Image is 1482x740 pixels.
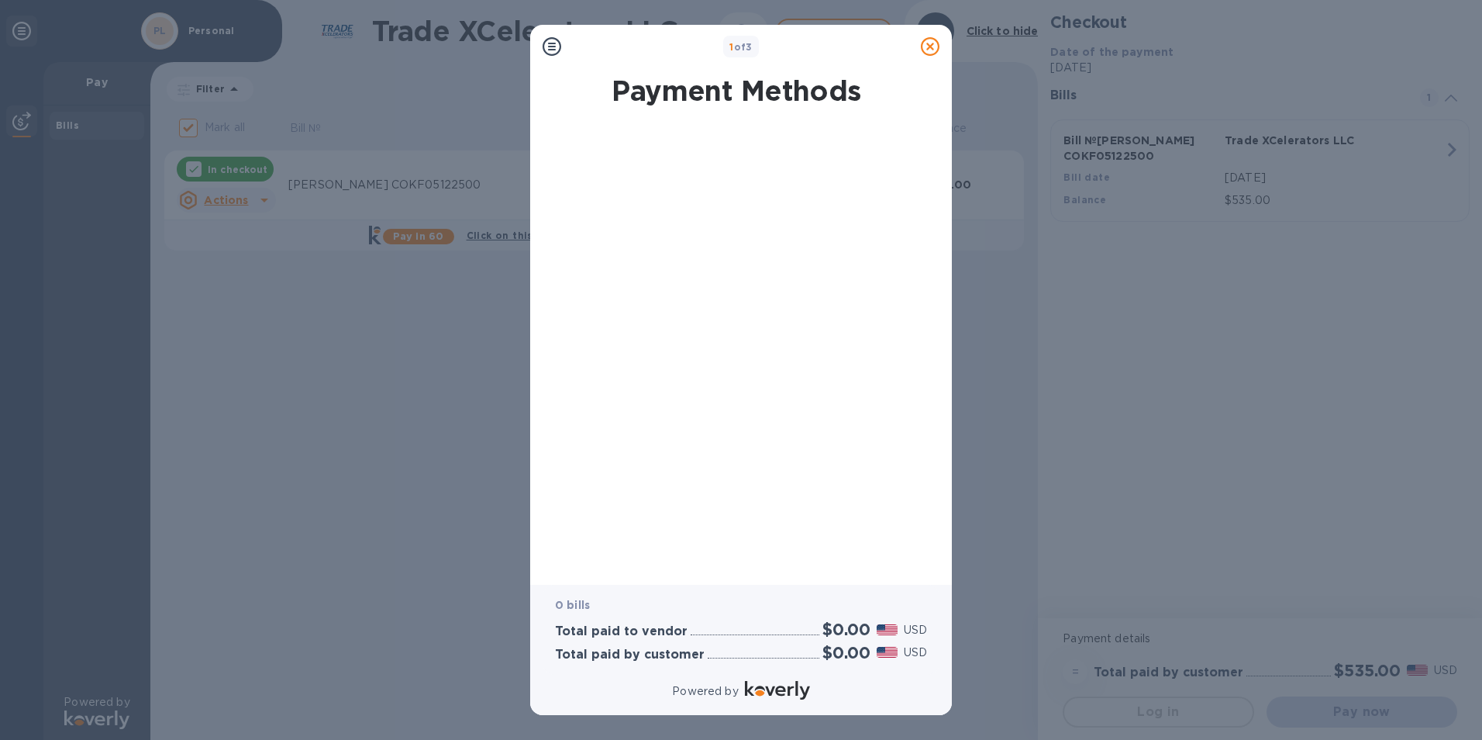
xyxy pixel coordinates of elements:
[729,41,733,53] span: 1
[904,622,927,638] p: USD
[672,683,738,700] p: Powered by
[877,624,898,635] img: USD
[555,624,688,639] h3: Total paid to vendor
[745,681,810,700] img: Logo
[550,74,922,107] h1: Payment Methods
[555,599,590,611] b: 0 bills
[729,41,753,53] b: of 3
[555,648,705,662] h3: Total paid by customer
[877,647,898,658] img: USD
[904,645,927,661] p: USD
[822,643,870,662] h2: $0.00
[822,620,870,639] h2: $0.00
